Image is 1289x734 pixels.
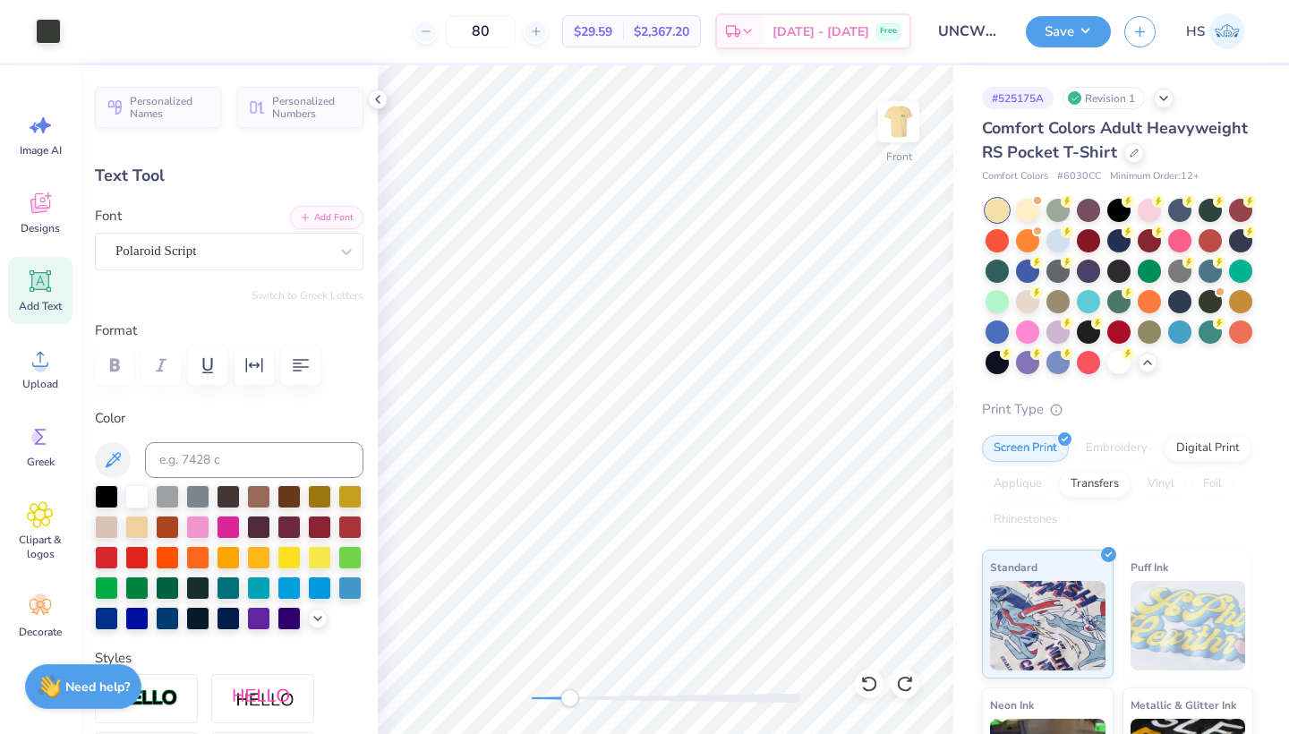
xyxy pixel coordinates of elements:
div: Applique [982,471,1054,498]
span: Designs [21,221,60,235]
input: Untitled Design [925,13,1012,49]
span: [DATE] - [DATE] [773,22,869,41]
button: Switch to Greek Letters [252,288,363,303]
div: Print Type [982,399,1253,420]
button: Personalized Names [95,87,221,128]
input: e.g. 7428 c [145,442,363,478]
button: Personalized Numbers [237,87,363,128]
img: Stroke [115,688,178,709]
button: Save [1026,16,1111,47]
label: Format [95,320,363,341]
span: Standard [990,558,1037,576]
label: Styles [95,648,132,669]
input: – – [446,15,516,47]
div: Text Tool [95,164,363,188]
img: Helen Slacik [1209,13,1245,49]
span: Minimum Order: 12 + [1110,169,1199,184]
div: Digital Print [1165,435,1251,462]
div: # 525175A [982,87,1054,109]
div: Vinyl [1136,471,1186,498]
div: Accessibility label [560,689,578,707]
span: Metallic & Glitter Ink [1131,696,1236,714]
div: Rhinestones [982,507,1069,533]
span: Personalized Names [130,95,210,120]
div: Transfers [1059,471,1131,498]
img: Front [881,104,917,140]
span: Neon Ink [990,696,1034,714]
button: Add Font [290,206,363,229]
img: Shadow [232,687,295,710]
span: Puff Ink [1131,558,1168,576]
span: Upload [22,377,58,391]
img: Puff Ink [1131,581,1246,670]
label: Color [95,408,363,429]
span: Comfort Colors [982,169,1048,184]
div: Revision 1 [1063,87,1145,109]
span: Image AI [20,143,62,158]
span: Add Text [19,299,62,313]
div: Foil [1191,471,1234,498]
img: Standard [990,581,1105,670]
span: # 6030CC [1057,169,1101,184]
div: Embroidery [1074,435,1159,462]
span: $29.59 [574,22,612,41]
span: $2,367.20 [634,22,689,41]
span: Decorate [19,625,62,639]
span: Personalized Numbers [272,95,353,120]
a: HS [1178,13,1253,49]
span: HS [1186,21,1205,42]
span: Clipart & logos [11,533,70,561]
span: Comfort Colors Adult Heavyweight RS Pocket T-Shirt [982,117,1248,163]
div: Front [886,149,912,165]
strong: Need help? [65,679,130,696]
div: Screen Print [982,435,1069,462]
span: Free [880,25,897,38]
span: Greek [27,455,55,469]
label: Font [95,206,122,226]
